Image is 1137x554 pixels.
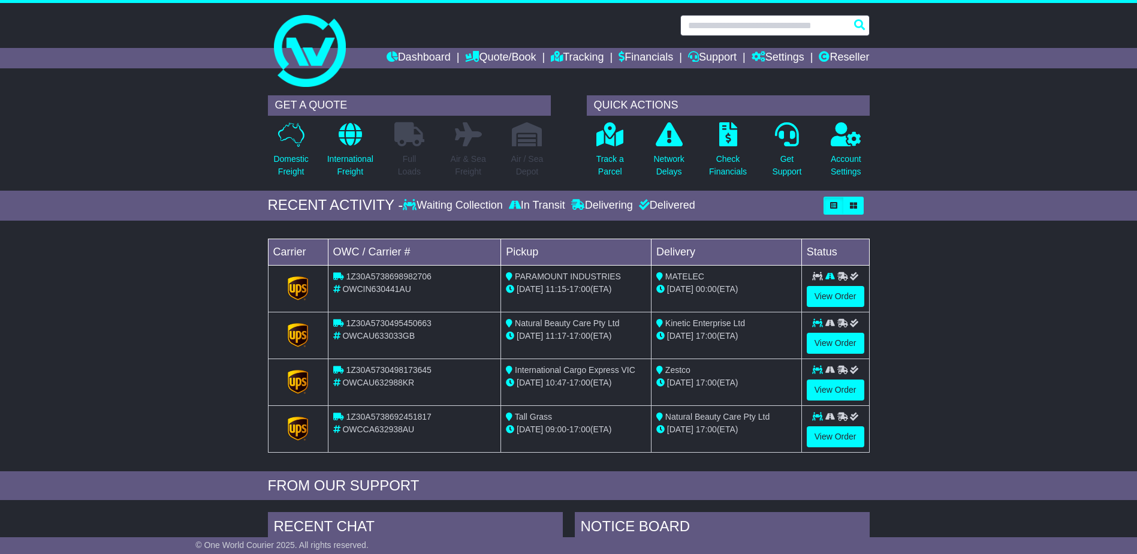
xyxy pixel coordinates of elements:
[501,239,652,265] td: Pickup
[545,284,566,294] span: 11:15
[403,199,505,212] div: Waiting Collection
[696,378,717,387] span: 17:00
[288,370,308,394] img: GetCarrierServiceLogo
[696,424,717,434] span: 17:00
[346,365,431,375] span: 1Z30A5730498173645
[342,424,414,434] span: OWCCA632938AU
[328,239,501,265] td: OWC / Carrier #
[771,122,802,185] a: GetSupport
[545,424,566,434] span: 09:00
[667,424,693,434] span: [DATE]
[801,239,869,265] td: Status
[830,122,862,185] a: AccountSettings
[807,286,864,307] a: View Order
[569,378,590,387] span: 17:00
[596,153,624,178] p: Track a Parcel
[545,331,566,341] span: 11:17
[819,48,869,68] a: Reseller
[517,378,543,387] span: [DATE]
[268,95,551,116] div: GET A QUOTE
[506,283,646,296] div: - (ETA)
[273,122,309,185] a: DomesticFreight
[394,153,424,178] p: Full Loads
[636,199,695,212] div: Delivered
[268,512,563,544] div: RECENT CHAT
[268,197,403,214] div: RECENT ACTIVITY -
[688,48,737,68] a: Support
[506,330,646,342] div: - (ETA)
[515,412,552,421] span: Tall Grass
[342,331,415,341] span: OWCAU633033GB
[346,412,431,421] span: 1Z30A5738692451817
[515,272,621,281] span: PARAMOUNT INDUSTRIES
[346,318,431,328] span: 1Z30A5730495450663
[696,284,717,294] span: 00:00
[506,377,646,389] div: - (ETA)
[506,423,646,436] div: - (ETA)
[515,318,619,328] span: Natural Beauty Care Pty Ltd
[575,512,870,544] div: NOTICE BOARD
[195,540,369,550] span: © One World Courier 2025. All rights reserved.
[568,199,636,212] div: Delivering
[696,331,717,341] span: 17:00
[551,48,604,68] a: Tracking
[387,48,451,68] a: Dashboard
[569,331,590,341] span: 17:00
[708,122,747,185] a: CheckFinancials
[619,48,673,68] a: Financials
[569,284,590,294] span: 17:00
[667,378,693,387] span: [DATE]
[653,122,684,185] a: NetworkDelays
[709,153,747,178] p: Check Financials
[596,122,625,185] a: Track aParcel
[268,477,870,495] div: FROM OUR SUPPORT
[665,272,704,281] span: MATELEC
[288,323,308,347] img: GetCarrierServiceLogo
[515,365,635,375] span: International Cargo Express VIC
[346,272,431,281] span: 1Z30A5738698982706
[656,330,797,342] div: (ETA)
[517,331,543,341] span: [DATE]
[273,153,308,178] p: Domestic Freight
[342,284,411,294] span: OWCIN630441AU
[807,333,864,354] a: View Order
[665,412,770,421] span: Natural Beauty Care Pty Ltd
[667,284,693,294] span: [DATE]
[665,318,745,328] span: Kinetic Enterprise Ltd
[807,426,864,447] a: View Order
[651,239,801,265] td: Delivery
[511,153,544,178] p: Air / Sea Depot
[772,153,801,178] p: Get Support
[506,199,568,212] div: In Transit
[517,424,543,434] span: [DATE]
[288,417,308,441] img: GetCarrierServiceLogo
[656,283,797,296] div: (ETA)
[327,153,373,178] p: International Freight
[752,48,804,68] a: Settings
[451,153,486,178] p: Air & Sea Freight
[665,365,690,375] span: Zestco
[587,95,870,116] div: QUICK ACTIONS
[653,153,684,178] p: Network Delays
[831,153,861,178] p: Account Settings
[268,239,328,265] td: Carrier
[545,378,566,387] span: 10:47
[569,424,590,434] span: 17:00
[465,48,536,68] a: Quote/Book
[327,122,374,185] a: InternationalFreight
[807,380,864,401] a: View Order
[517,284,543,294] span: [DATE]
[656,423,797,436] div: (ETA)
[656,377,797,389] div: (ETA)
[288,276,308,300] img: GetCarrierServiceLogo
[667,331,693,341] span: [DATE]
[342,378,414,387] span: OWCAU632988KR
